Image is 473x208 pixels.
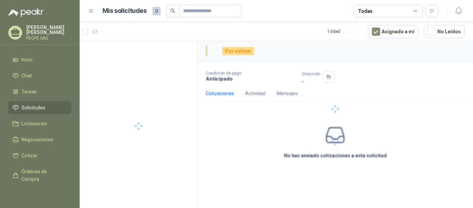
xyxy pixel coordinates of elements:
span: Chat [21,72,32,80]
span: Tareas [21,88,37,95]
span: 0 [152,7,161,15]
span: search [170,8,175,13]
p: PEOPE SAS [26,36,71,40]
span: Órdenes de Compra [21,168,65,183]
a: Solicitudes [8,101,71,114]
a: Órdenes de Compra [8,165,71,186]
img: Logo peakr [8,8,44,17]
button: No Leídos [424,25,465,38]
a: Remisiones [8,189,71,202]
a: Chat [8,69,71,82]
p: [PERSON_NAME] [PERSON_NAME] [26,25,71,35]
h1: Mis solicitudes [102,6,147,16]
div: Todas [358,7,373,15]
span: Inicio [21,56,33,64]
span: Cotizar [21,152,37,159]
a: Negociaciones [8,133,71,146]
a: Tareas [8,85,71,98]
span: Negociaciones [21,136,53,143]
a: Inicio [8,53,71,66]
a: Cotizar [8,149,71,162]
span: Solicitudes [21,104,45,111]
span: Licitaciones [21,120,47,127]
button: Asignado a mi [368,25,418,38]
div: 1 - 0 de 0 [327,26,363,37]
a: Licitaciones [8,117,71,130]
